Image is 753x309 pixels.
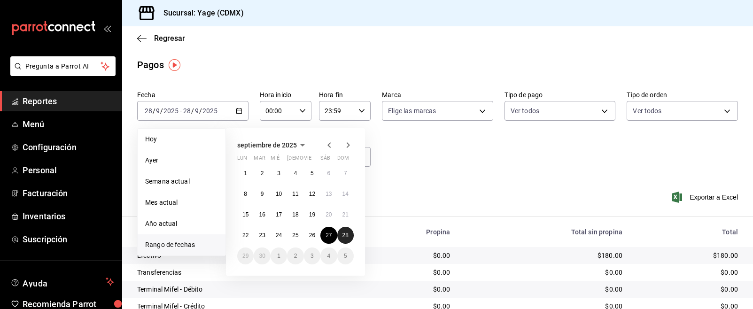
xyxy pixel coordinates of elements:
[337,247,354,264] button: 5 de octubre de 2025
[344,170,347,177] abbr: 7 de septiembre de 2025
[23,164,114,177] span: Personal
[294,253,297,259] abbr: 2 de octubre de 2025
[465,228,622,236] div: Total sin propina
[254,155,265,165] abbr: martes
[505,92,616,98] label: Tipo de pago
[633,106,661,116] span: Ver todos
[259,253,265,259] abbr: 30 de septiembre de 2025
[242,232,248,239] abbr: 22 de septiembre de 2025
[7,68,116,78] a: Pregunta a Parrot AI
[465,285,622,294] div: $0.00
[287,185,303,202] button: 11 de septiembre de 2025
[237,185,254,202] button: 8 de septiembre de 2025
[309,191,315,197] abbr: 12 de septiembre de 2025
[202,107,218,115] input: ----
[326,191,332,197] abbr: 13 de septiembre de 2025
[237,206,254,223] button: 15 de septiembre de 2025
[271,155,279,165] abbr: miércoles
[242,211,248,218] abbr: 15 de septiembre de 2025
[364,251,450,260] div: $0.00
[292,211,298,218] abbr: 18 de septiembre de 2025
[237,141,297,149] span: septiembre de 2025
[145,219,218,229] span: Año actual
[304,206,320,223] button: 19 de septiembre de 2025
[320,206,337,223] button: 20 de septiembre de 2025
[254,185,270,202] button: 9 de septiembre de 2025
[244,170,247,177] abbr: 1 de septiembre de 2025
[154,34,185,43] span: Regresar
[183,107,191,115] input: --
[364,285,450,294] div: $0.00
[199,107,202,115] span: /
[304,155,311,165] abbr: viernes
[137,34,185,43] button: Regresar
[271,206,287,223] button: 17 de septiembre de 2025
[191,107,194,115] span: /
[276,232,282,239] abbr: 24 de septiembre de 2025
[342,191,349,197] abbr: 14 de septiembre de 2025
[511,106,539,116] span: Ver todos
[627,92,738,98] label: Tipo de orden
[144,107,153,115] input: --
[254,165,270,182] button: 2 de septiembre de 2025
[319,92,371,98] label: Hora fin
[287,247,303,264] button: 2 de octubre de 2025
[23,210,114,223] span: Inventarios
[260,92,311,98] label: Hora inicio
[254,247,270,264] button: 30 de septiembre de 2025
[320,185,337,202] button: 13 de septiembre de 2025
[637,228,738,236] div: Total
[327,170,330,177] abbr: 6 de septiembre de 2025
[326,211,332,218] abbr: 20 de septiembre de 2025
[320,165,337,182] button: 6 de septiembre de 2025
[242,253,248,259] abbr: 29 de septiembre de 2025
[103,24,111,32] button: open_drawer_menu
[145,240,218,250] span: Rango de fechas
[155,107,160,115] input: --
[244,191,247,197] abbr: 8 de septiembre de 2025
[277,170,280,177] abbr: 3 de septiembre de 2025
[145,198,218,208] span: Mes actual
[276,211,282,218] abbr: 17 de septiembre de 2025
[254,206,270,223] button: 16 de septiembre de 2025
[287,227,303,244] button: 25 de septiembre de 2025
[304,247,320,264] button: 3 de octubre de 2025
[311,170,314,177] abbr: 5 de septiembre de 2025
[145,177,218,186] span: Semana actual
[388,106,436,116] span: Elige las marcas
[23,141,114,154] span: Configuración
[337,165,354,182] button: 7 de septiembre de 2025
[169,59,180,71] img: Tooltip marker
[145,134,218,144] span: Hoy
[10,56,116,76] button: Pregunta a Parrot AI
[137,285,349,294] div: Terminal Mifel - Débito
[304,185,320,202] button: 12 de septiembre de 2025
[364,228,450,236] div: Propina
[271,185,287,202] button: 10 de septiembre de 2025
[194,107,199,115] input: --
[237,165,254,182] button: 1 de septiembre de 2025
[277,253,280,259] abbr: 1 de octubre de 2025
[294,170,297,177] abbr: 4 de septiembre de 2025
[163,107,179,115] input: ----
[337,155,349,165] abbr: domingo
[137,58,164,72] div: Pagos
[271,247,287,264] button: 1 de octubre de 2025
[320,155,330,165] abbr: sábado
[292,232,298,239] abbr: 25 de septiembre de 2025
[637,268,738,277] div: $0.00
[674,192,738,203] button: Exportar a Excel
[153,107,155,115] span: /
[337,185,354,202] button: 14 de septiembre de 2025
[320,227,337,244] button: 27 de septiembre de 2025
[342,211,349,218] abbr: 21 de septiembre de 2025
[180,107,182,115] span: -
[271,165,287,182] button: 3 de septiembre de 2025
[237,139,308,151] button: septiembre de 2025
[145,155,218,165] span: Ayer
[637,251,738,260] div: $180.00
[287,165,303,182] button: 4 de septiembre de 2025
[465,268,622,277] div: $0.00
[337,206,354,223] button: 21 de septiembre de 2025
[320,247,337,264] button: 4 de octubre de 2025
